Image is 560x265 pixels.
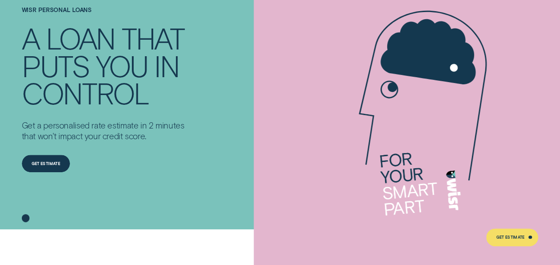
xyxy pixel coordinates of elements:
a: Get Estimate [486,228,538,246]
div: PUTS [22,52,89,80]
a: Get Estimate [22,155,70,173]
div: THAT [122,25,184,52]
div: A [22,25,39,52]
h1: Wisr Personal Loans [22,7,192,25]
p: Get a personalised rate estimate in 2 minutes that won't impact your credit score. [22,120,192,141]
div: IN [154,52,179,80]
div: CONTROL [22,79,149,107]
div: YOU [96,52,147,80]
div: LOAN [46,25,115,52]
h4: A LOAN THAT PUTS YOU IN CONTROL [22,25,192,107]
